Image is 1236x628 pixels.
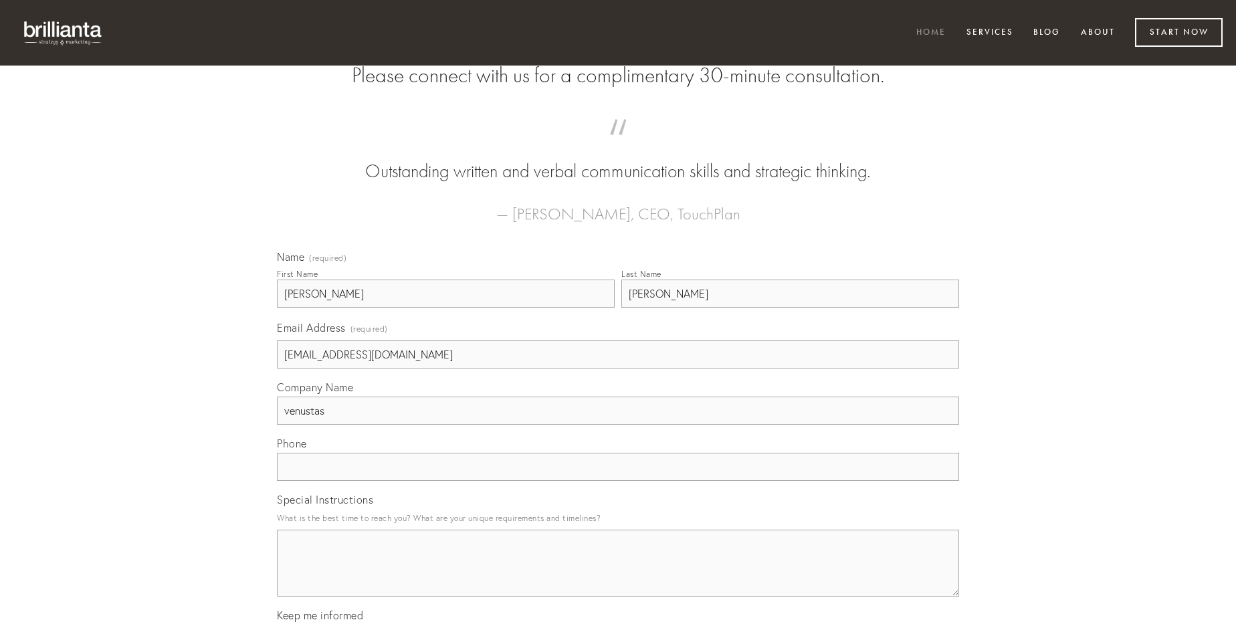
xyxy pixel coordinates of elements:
[277,269,318,279] div: First Name
[277,250,304,264] span: Name
[350,320,388,338] span: (required)
[958,22,1022,44] a: Services
[908,22,954,44] a: Home
[277,63,959,88] h2: Please connect with us for a complimentary 30-minute consultation.
[298,132,938,159] span: “
[13,13,114,52] img: brillianta - research, strategy, marketing
[277,321,346,334] span: Email Address
[309,254,346,262] span: (required)
[298,185,938,227] figcaption: — [PERSON_NAME], CEO, TouchPlan
[277,437,307,450] span: Phone
[277,381,353,394] span: Company Name
[277,493,373,506] span: Special Instructions
[277,509,959,527] p: What is the best time to reach you? What are your unique requirements and timelines?
[298,132,938,185] blockquote: Outstanding written and verbal communication skills and strategic thinking.
[1072,22,1124,44] a: About
[621,269,661,279] div: Last Name
[1135,18,1223,47] a: Start Now
[277,609,363,622] span: Keep me informed
[1025,22,1069,44] a: Blog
